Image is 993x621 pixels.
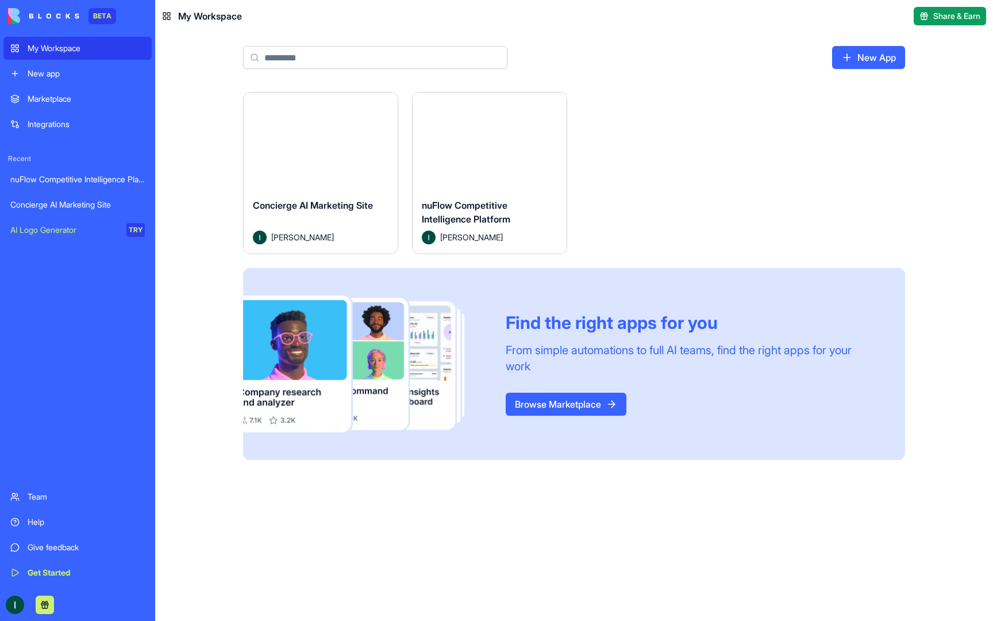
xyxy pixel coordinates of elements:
span: Concierge AI Marketing Site [253,200,373,211]
a: nuFlow Competitive Intelligence PlatformAvatar[PERSON_NAME] [412,92,567,254]
div: Team [28,491,145,503]
div: Get Started [28,567,145,578]
span: [PERSON_NAME] [271,231,334,243]
a: Browse Marketplace [506,393,626,416]
span: nuFlow Competitive Intelligence Platform [422,200,510,225]
div: TRY [126,223,145,237]
a: AI Logo GeneratorTRY [3,218,152,241]
a: Team [3,485,152,508]
a: Give feedback [3,536,152,559]
div: BETA [88,8,116,24]
a: Marketplace [3,87,152,110]
a: BETA [8,8,116,24]
img: Frame_181_egmpey.png [243,296,487,433]
div: Find the right apps for you [506,312,877,333]
img: Avatar [253,231,267,244]
div: nuFlow Competitive Intelligence Platform [10,174,145,185]
img: logo [8,8,79,24]
div: From simple automations to full AI teams, find the right apps for your work [506,342,877,374]
div: Marketplace [28,93,145,105]
span: Share & Earn [933,10,980,22]
div: Help [28,516,145,528]
a: My Workspace [3,37,152,60]
div: New app [28,68,145,79]
button: Share & Earn [914,7,986,25]
a: New app [3,62,152,85]
img: ACg8ocJV2uMIiKnsqtfIFcmlntBBTSD6Na7rqddrW4D6uKzvx_hEKw=s96-c [6,596,24,614]
a: Get Started [3,561,152,584]
div: Give feedback [28,542,145,553]
span: Recent [3,154,152,163]
a: Integrations [3,113,152,136]
a: nuFlow Competitive Intelligence Platform [3,168,152,191]
a: New App [832,46,905,69]
span: My Workspace [178,9,242,23]
img: Avatar [422,231,436,244]
a: Concierge AI Marketing Site [3,193,152,216]
div: AI Logo Generator [10,224,118,236]
div: Integrations [28,118,145,130]
a: Concierge AI Marketing SiteAvatar[PERSON_NAME] [243,92,398,254]
a: Help [3,511,152,534]
div: Concierge AI Marketing Site [10,199,145,210]
div: My Workspace [28,43,145,54]
span: [PERSON_NAME] [440,231,503,243]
